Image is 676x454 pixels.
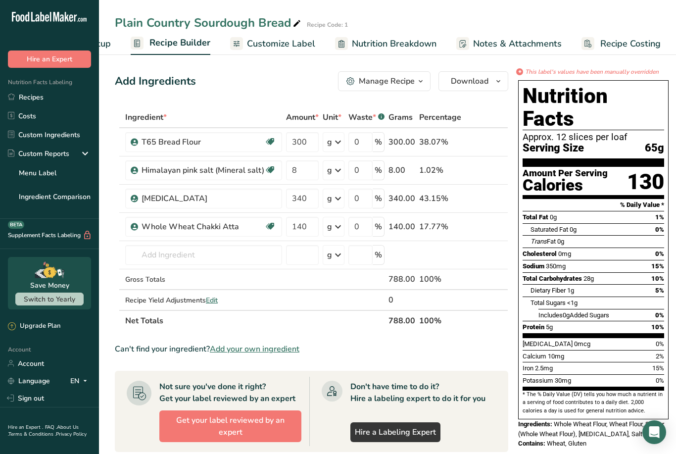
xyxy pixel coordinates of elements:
[8,424,79,438] a: About Us .
[557,238,564,245] span: 0g
[583,275,594,282] span: 28g
[651,275,664,282] span: 10%
[15,293,84,305] button: Switch to Yearly
[388,164,415,176] div: 8.00
[125,274,282,285] div: Gross Totals
[531,299,566,306] span: Total Sugars
[523,142,584,154] span: Serving Size
[567,299,578,306] span: <1g
[206,296,218,305] span: Edit
[327,136,332,148] div: g
[230,33,315,55] a: Customize Label
[548,353,564,360] span: 10mg
[388,193,415,204] div: 340.00
[523,250,557,257] span: Cholesterol
[419,136,461,148] div: 38.07%
[523,377,553,384] span: Potassium
[642,420,666,444] div: Open Intercom Messenger
[523,178,608,193] div: Calories
[335,33,436,55] a: Nutrition Breakdown
[547,440,586,447] span: Wheat, Gluten
[388,221,415,233] div: 140.00
[419,193,461,204] div: 43.15%
[70,375,91,387] div: EN
[570,226,577,233] span: 0g
[655,226,664,233] span: 0%
[327,249,332,261] div: g
[535,364,553,372] span: 2.5mg
[546,323,553,331] span: 5g
[523,213,548,221] span: Total Fat
[523,275,582,282] span: Total Carbohydrates
[8,372,50,390] a: Language
[56,431,87,438] a: Privacy Policy
[164,414,297,438] span: Get your label reviewed by an expert
[125,111,167,123] span: Ingredient
[518,440,545,447] span: Contains:
[149,36,210,50] span: Recipe Builder
[142,164,264,176] div: Himalayan pink salt (Mineral salt)
[352,37,436,50] span: Nutrition Breakdown
[656,377,664,384] span: 0%
[8,424,43,431] a: Hire an Expert .
[8,50,91,68] button: Hire an Expert
[523,391,664,415] section: * The % Daily Value (DV) tells you how much a nutrient in a serving of food contributes to a dail...
[627,169,664,195] div: 130
[523,169,608,178] div: Amount Per Serving
[655,213,664,221] span: 1%
[142,136,264,148] div: T65 Bread Flour
[600,37,661,50] span: Recipe Costing
[655,250,664,257] span: 0%
[142,221,264,233] div: Whole Wheat Chakki Atta
[651,262,664,270] span: 15%
[210,343,299,355] span: Add your own ingredient
[159,381,295,404] div: Not sure you've done it right? Get your label reviewed by an expert
[651,323,664,331] span: 10%
[538,311,609,319] span: Includes Added Sugars
[531,287,566,294] span: Dietary Fiber
[8,321,60,331] div: Upgrade Plan
[550,213,557,221] span: 0g
[388,136,415,148] div: 300.00
[323,111,341,123] span: Unit
[523,364,533,372] span: Iron
[563,311,570,319] span: 0g
[45,424,57,431] a: FAQ .
[386,310,417,331] th: 788.00
[388,273,415,285] div: 788.00
[286,111,319,123] span: Amount
[523,340,573,348] span: [MEDICAL_DATA]
[30,280,69,291] div: Save Money
[419,221,461,233] div: 17.77%
[327,193,332,204] div: g
[419,273,461,285] div: 100%
[523,85,664,130] h1: Nutrition Facts
[531,238,556,245] span: Fat
[159,410,301,442] button: Get your label reviewed by an expert
[115,14,303,32] div: Plain Country Sourdough Bread
[131,32,210,55] a: Recipe Builder
[438,71,508,91] button: Download
[327,164,332,176] div: g
[574,340,590,348] span: 0mcg
[456,33,562,55] a: Notes & Attachments
[338,71,431,91] button: Manage Recipe
[417,310,463,331] th: 100%
[350,422,440,442] a: Hire a Labeling Expert
[8,431,56,438] a: Terms & Conditions .
[247,37,315,50] span: Customize Label
[652,364,664,372] span: 15%
[24,295,75,304] span: Switch to Yearly
[388,111,413,123] span: Grams
[388,294,415,306] div: 0
[115,73,196,90] div: Add Ingredients
[518,420,552,428] span: Ingredients:
[655,287,664,294] span: 5%
[419,111,461,123] span: Percentage
[142,193,265,204] div: [MEDICAL_DATA]
[123,310,386,331] th: Net Totals
[518,420,664,438] span: Whole Wheat Flour, Wheat Flour, Starter (Whole Wheat Flour), [MEDICAL_DATA], Salt
[567,287,574,294] span: 1g
[8,149,69,159] div: Custom Reports
[581,33,661,55] a: Recipe Costing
